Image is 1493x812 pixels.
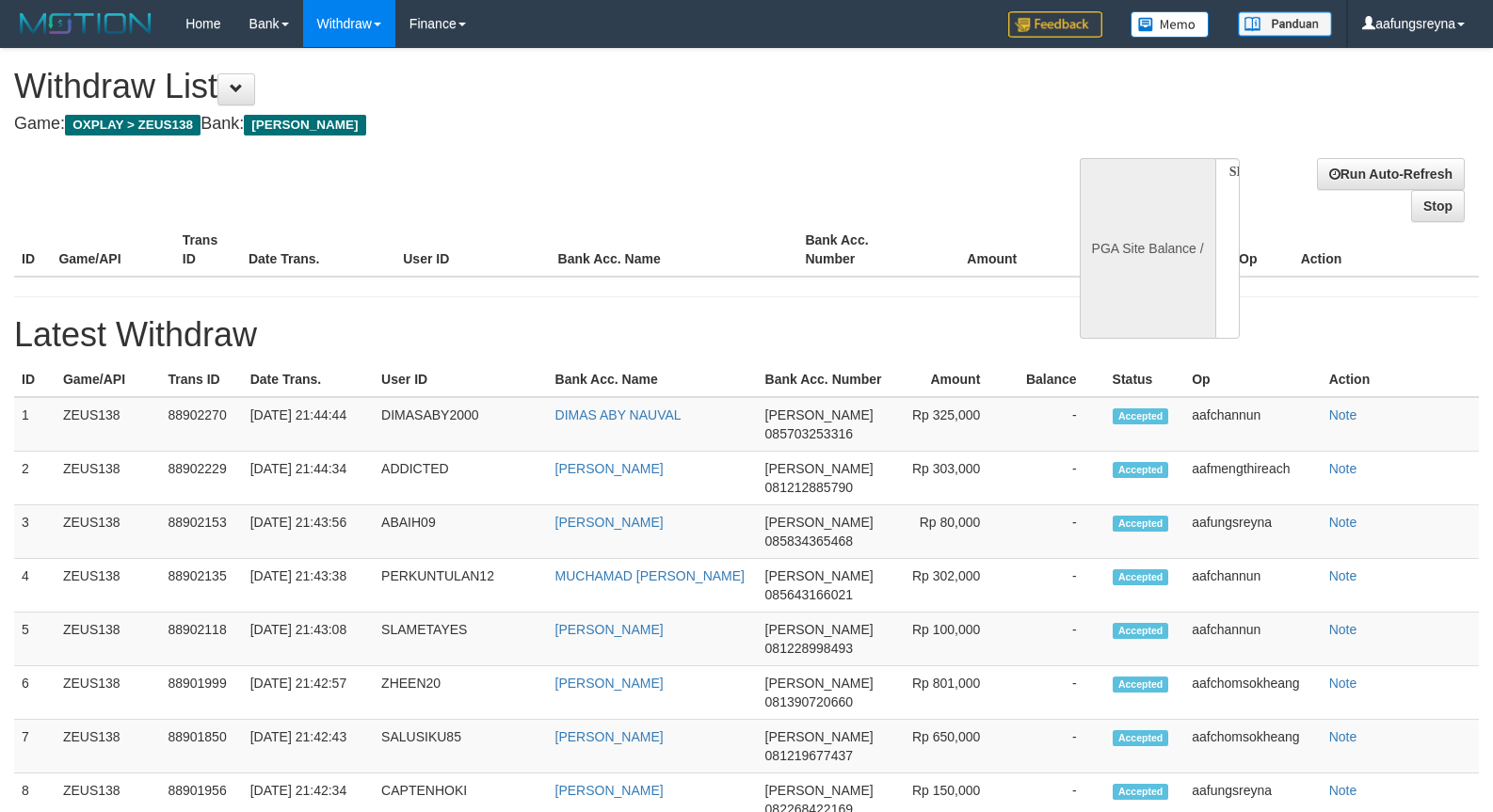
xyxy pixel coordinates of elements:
[765,533,853,549] span: 085834365468
[1184,613,1321,666] td: aafchannun
[243,720,374,773] td: [DATE] 21:42:43
[1080,158,1215,339] div: PGA Site Balance /
[160,397,242,452] td: 88902270
[895,452,1009,505] td: Rp 303,000
[922,223,1045,277] th: Amount
[1008,613,1104,666] td: -
[374,505,547,559] td: ABAIH09
[56,720,161,773] td: ZEUS138
[14,115,976,134] h4: Game: Bank:
[1329,676,1357,691] a: Note
[243,666,374,720] td: [DATE] 21:42:57
[160,505,242,559] td: 88902153
[555,407,682,422] a: DIMAS ABY NAUVAL
[51,223,174,277] th: Game/API
[374,666,547,720] td: ZHEEN20
[1329,622,1357,637] a: Note
[1329,515,1357,530] a: Note
[14,316,1479,354] h1: Latest Withdraw
[1329,568,1357,583] a: Note
[1184,397,1321,452] td: aafchannun
[374,559,547,613] td: PERKUNTULAN12
[1113,730,1169,746] span: Accepted
[1329,783,1357,798] a: Note
[1184,505,1321,559] td: aafungsreyna
[765,641,853,656] span: 081228998493
[1008,452,1104,505] td: -
[1008,362,1104,397] th: Balance
[895,397,1009,452] td: Rp 325,000
[56,362,161,397] th: Game/API
[56,666,161,720] td: ZEUS138
[758,362,895,397] th: Bank Acc. Number
[765,587,853,602] span: 085643166021
[241,223,395,277] th: Date Trans.
[1293,223,1479,277] th: Action
[1105,362,1185,397] th: Status
[765,694,853,709] span: 081390720660
[1322,362,1479,397] th: Action
[1329,729,1357,744] a: Note
[765,729,874,744] span: [PERSON_NAME]
[1113,408,1169,424] span: Accepted
[1184,666,1321,720] td: aafchomsokheang
[160,666,242,720] td: 88901999
[555,729,664,744] a: [PERSON_NAME]
[14,559,56,613] td: 4
[555,461,664,476] a: [PERSON_NAME]
[895,720,1009,773] td: Rp 650,000
[14,452,56,505] td: 2
[765,783,874,798] span: [PERSON_NAME]
[160,720,242,773] td: 88901850
[1131,11,1210,38] img: Button%20Memo.svg
[56,505,161,559] td: ZEUS138
[1113,677,1169,693] span: Accepted
[765,480,853,495] span: 081212885790
[244,115,365,135] span: [PERSON_NAME]
[1184,720,1321,773] td: aafchomsokheang
[1113,462,1169,478] span: Accepted
[14,613,56,666] td: 5
[555,515,664,530] a: [PERSON_NAME]
[765,676,874,691] span: [PERSON_NAME]
[1113,784,1169,800] span: Accepted
[160,613,242,666] td: 88902118
[56,397,161,452] td: ZEUS138
[1008,397,1104,452] td: -
[243,505,374,559] td: [DATE] 21:43:56
[1113,623,1169,639] span: Accepted
[1329,407,1357,422] a: Note
[765,748,853,763] span: 081219677437
[551,223,798,277] th: Bank Acc. Name
[765,407,874,422] span: [PERSON_NAME]
[1184,452,1321,505] td: aafmengthireach
[1008,559,1104,613] td: -
[1113,516,1169,532] span: Accepted
[14,9,157,38] img: MOTION_logo.png
[243,397,374,452] td: [DATE] 21:44:44
[1008,505,1104,559] td: -
[14,720,56,773] td: 7
[1238,11,1332,37] img: panduan.png
[243,613,374,666] td: [DATE] 21:43:08
[243,452,374,505] td: [DATE] 21:44:34
[1045,223,1159,277] th: Balance
[374,720,547,773] td: SALUSIKU85
[1008,11,1102,38] img: Feedback.jpg
[1317,158,1465,190] a: Run Auto-Refresh
[1184,362,1321,397] th: Op
[14,505,56,559] td: 3
[895,505,1009,559] td: Rp 80,000
[374,397,547,452] td: DIMASABY2000
[555,676,664,691] a: [PERSON_NAME]
[56,452,161,505] td: ZEUS138
[243,362,374,397] th: Date Trans.
[14,397,56,452] td: 1
[160,452,242,505] td: 88902229
[160,559,242,613] td: 88902135
[1113,569,1169,585] span: Accepted
[1411,190,1465,222] a: Stop
[243,559,374,613] td: [DATE] 21:43:38
[14,666,56,720] td: 6
[160,362,242,397] th: Trans ID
